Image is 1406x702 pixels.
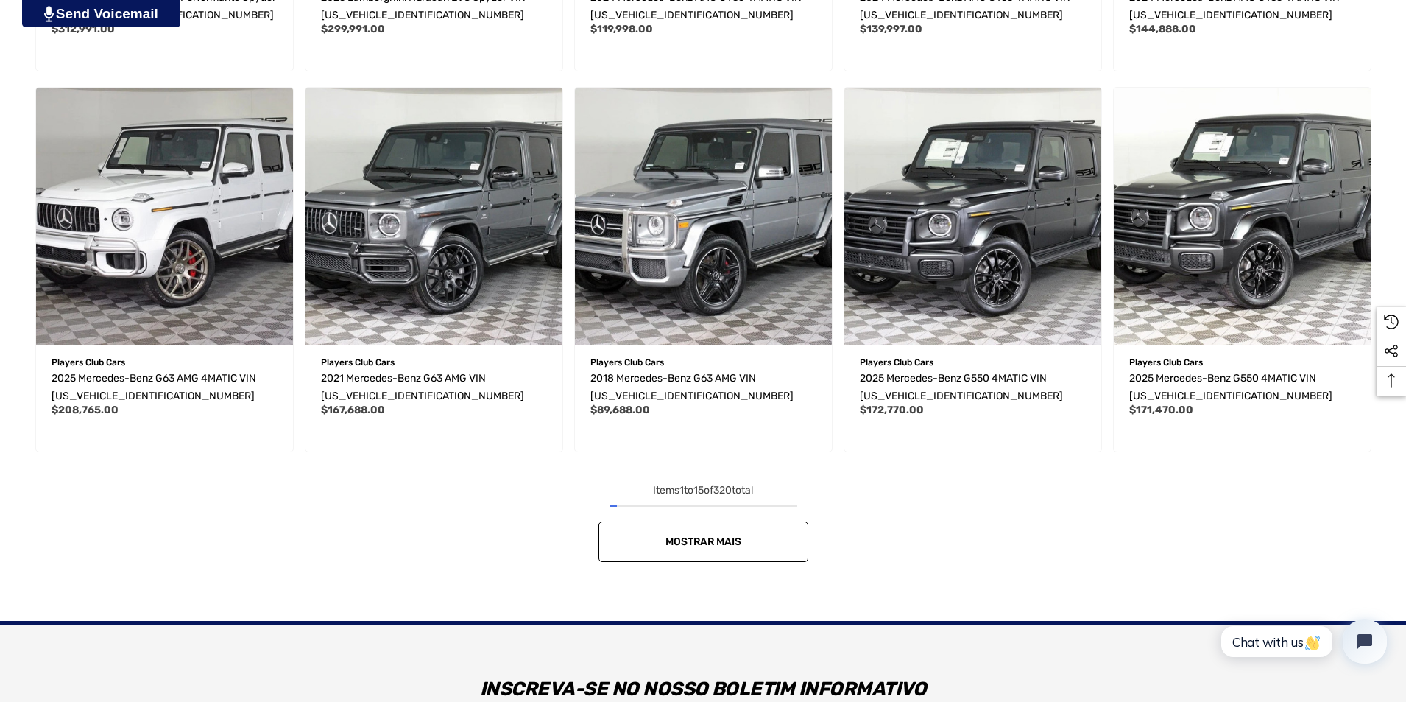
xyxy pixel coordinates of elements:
[52,353,278,372] p: Players Club Cars
[29,482,1377,499] div: Items to of total
[1384,315,1399,329] svg: Recently Viewed
[321,353,547,372] p: Players Club Cars
[52,370,278,405] a: 2025 Mercedes-Benz G63 AMG 4MATIC VIN W1NWH5AB7SX041079,$208,765.00
[305,88,562,345] a: 2021 Mercedes-Benz G63 AMG VIN W1NYC7HJ1MX421599,$167,688.00
[665,536,741,548] span: Mostrar mais
[178,332,284,343] span: Adicionar lista de desejos
[860,353,1086,372] p: Players Club Cars
[321,323,419,352] button: Quick View
[1129,353,1355,372] p: Players Club Cars
[590,323,688,352] button: Quick View
[590,23,653,35] span: $119,998.00
[52,404,119,416] span: $208,765.00
[321,404,385,416] span: $167,688.00
[590,404,650,416] span: $89,688.00
[696,323,828,352] button: Wishlist
[1114,88,1371,345] img: For Sale: 2025 Mercedes-Benz G550 4MATIC VIN W1NWH1AB4SX051450
[1146,333,1210,343] span: Exibição rápida
[877,333,941,343] span: Exibição rápida
[860,404,924,416] span: $172,770.00
[598,522,808,562] a: Mostrar mais
[1114,88,1371,345] a: 2025 Mercedes-Benz G550 4MATIC VIN W1NWH1AB4SX051450,$171,470.00
[68,333,133,343] span: Exibição rápida
[338,333,402,343] span: Exibição rápida
[590,353,816,372] p: Players Club Cars
[1129,372,1332,402] span: 2025 Mercedes-Benz G550 4MATIC VIN [US_VEHICLE_IDENTIFICATION_NUMBER]
[448,332,554,343] span: Adicionar lista de desejos
[52,372,256,402] span: 2025 Mercedes-Benz G63 AMG 4MATIC VIN [US_VEHICLE_IDENTIFICATION_NUMBER]
[713,484,732,496] span: 320
[321,370,547,405] a: 2021 Mercedes-Benz G63 AMG VIN W1NYC7HJ1MX421599,$167,688.00
[860,370,1086,405] a: 2025 Mercedes-Benz G550 4MATIC VIN W1NWH1AB2SX050894,$172,770.00
[1129,370,1355,405] a: 2025 Mercedes-Benz G550 4MATIC VIN W1NWH1AB4SX051450,$171,470.00
[1234,323,1367,352] button: Wishlist
[36,88,293,345] img: For Sale: 2025 Mercedes-Benz G63 AMG 4MATIC VIN W1NWH5AB7SX041079
[1256,332,1362,343] span: Adicionar lista de desejos
[321,372,524,402] span: 2021 Mercedes-Benz G63 AMG VIN [US_VEHICLE_IDENTIFICATION_NUMBER]
[860,372,1063,402] span: 2025 Mercedes-Benz G550 4MATIC VIN [US_VEHICLE_IDENTIFICATION_NUMBER]
[426,323,559,352] button: Wishlist
[52,323,149,352] button: Quick View
[52,23,115,35] span: $312,991.00
[607,333,671,343] span: Exibição rápida
[1377,373,1406,388] svg: Top
[844,88,1101,345] a: 2025 Mercedes-Benz G550 4MATIC VIN W1NWH1AB2SX050894,$172,770.00
[44,6,54,22] img: PjwhLS0gR2VuZXJhdG9yOiBHcmF2aXQuaW8gLS0+PHN2ZyB4bWxucz0iaHR0cDovL3d3dy53My5vcmcvMjAwMC9zdmciIHhtb...
[860,23,922,35] span: $139,997.00
[590,372,794,402] span: 2018 Mercedes-Benz G63 AMG VIN [US_VEHICLE_IDENTIFICATION_NUMBER]
[590,370,816,405] a: 2018 Mercedes-Benz G63 AMG VIN WDCYC7DH0JX297079,$89,688.00
[305,88,562,345] img: For Sale: 2021 Mercedes-Benz G63 AMG VIN W1NYC7HJ1MX421599
[321,23,385,35] span: $299,991.00
[1129,23,1196,35] span: $144,888.00
[860,323,958,352] button: Quick View
[693,484,704,496] span: 15
[157,323,289,352] button: Wishlist
[575,88,832,345] a: 2018 Mercedes-Benz G63 AMG VIN WDCYC7DH0JX297079,$89,688.00
[36,88,293,345] a: 2025 Mercedes-Benz G63 AMG 4MATIC VIN W1NWH5AB7SX041079,$208,765.00
[1206,607,1399,676] iframe: Tidio Chat
[986,332,1092,343] span: Adicionar lista de desejos
[1384,344,1399,359] svg: Social Media
[29,482,1377,562] nav: pagination
[965,323,1098,352] button: Wishlist
[679,484,684,496] span: 1
[1129,323,1227,352] button: Quick View
[575,88,832,345] img: 2018 Mercedes-Benz G63 AMG VIN WDCYC7DH0JX297079
[1129,404,1193,416] span: $171,470.00
[844,88,1101,345] img: For Sale: 2025 Mercedes-Benz G550 4MATIC VIN W1NWH1AB2SX050894
[717,332,823,343] span: Adicionar lista de desejos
